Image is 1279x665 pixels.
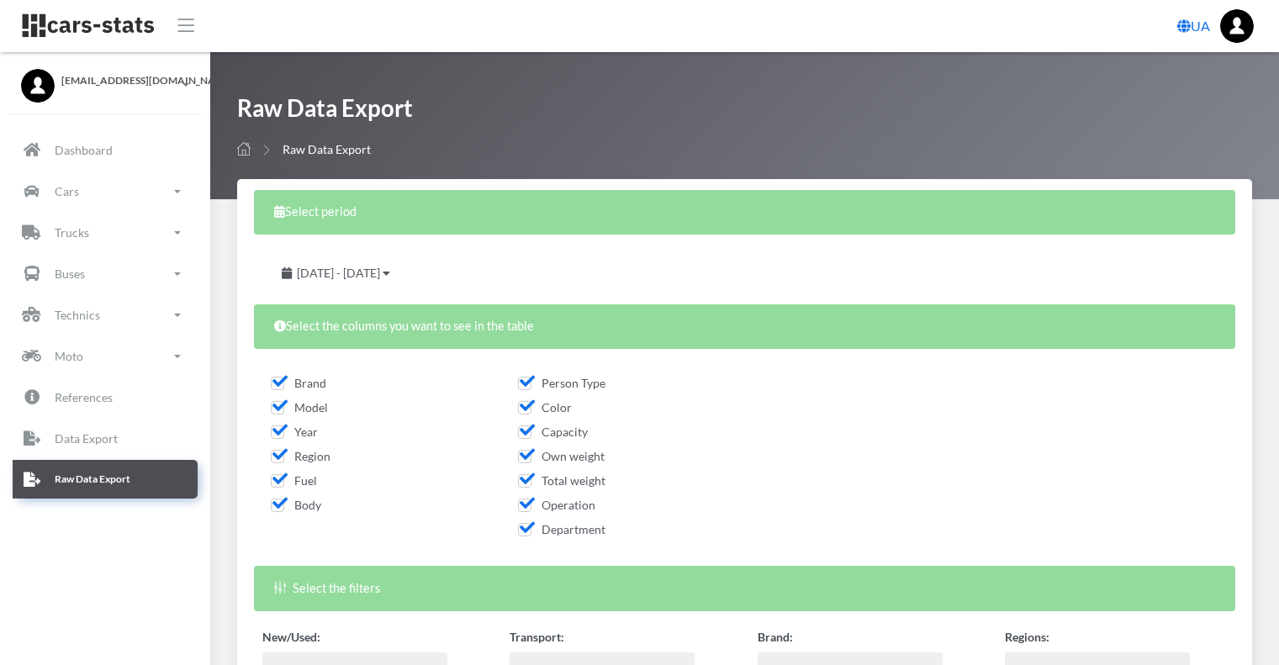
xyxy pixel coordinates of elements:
span: Region [271,449,330,463]
label: Transport: [510,628,564,646]
div: Select the columns you want to see in the table [254,304,1235,349]
span: Operation [518,498,595,512]
a: Moto [13,337,198,376]
span: Fuel [271,473,317,488]
a: References [13,378,198,417]
span: Capacity [518,425,588,439]
span: Department [518,522,605,536]
a: Dashboard [13,131,198,170]
span: Raw Data Export [283,142,371,156]
a: Buses [13,255,198,293]
span: Brand [271,376,326,390]
span: Total weight [518,473,605,488]
p: Buses [55,263,85,284]
p: Trucks [55,222,89,243]
span: Body [271,498,321,512]
p: Technics [55,304,100,325]
p: References [55,387,113,408]
a: UA [1171,9,1217,43]
div: Select the filters [254,566,1235,610]
p: Moto [55,346,83,367]
p: Raw Data Export [55,471,130,489]
a: Technics [13,296,198,335]
span: Year [271,425,318,439]
span: Person Type [518,376,605,390]
a: Cars [13,172,198,211]
span: Color [518,400,572,414]
h1: Raw Data Export [237,92,413,132]
span: Model [271,400,328,414]
a: [EMAIL_ADDRESS][DOMAIN_NAME] [21,69,189,88]
a: Trucks [13,214,198,252]
span: [DATE] - [DATE] [297,266,380,280]
p: Cars [55,181,79,202]
span: Own weight [518,449,605,463]
img: ... [1220,9,1254,43]
p: Dashboard [55,140,113,161]
img: navbar brand [21,13,156,39]
p: Data Export [55,428,118,449]
label: New/Used: [262,628,320,646]
span: [EMAIL_ADDRESS][DOMAIN_NAME] [61,73,189,88]
div: Select period [254,190,1235,235]
a: Raw Data Export [13,461,198,499]
a: Data Export [13,420,198,458]
label: Brand: [758,628,793,646]
label: Regions: [1005,628,1049,646]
